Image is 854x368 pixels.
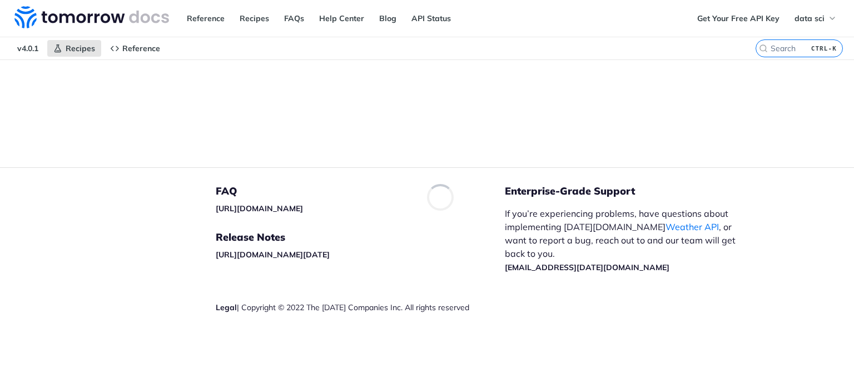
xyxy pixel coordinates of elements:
a: [EMAIL_ADDRESS][DATE][DOMAIN_NAME] [505,262,669,272]
a: Reference [181,10,231,27]
span: Recipes [66,43,95,53]
span: v4.0.1 [11,40,44,57]
a: Blog [373,10,403,27]
a: Recipes [47,40,101,57]
span: data sci [795,13,825,23]
a: [URL][DOMAIN_NAME] [216,203,303,213]
button: data sci [788,10,843,27]
a: Weather API [666,221,719,232]
a: Legal [216,302,237,312]
span: Reference [122,43,160,53]
h5: FAQ [216,185,505,198]
kbd: CTRL-K [808,43,840,54]
a: [URL][DOMAIN_NAME][DATE] [216,250,330,260]
p: If you’re experiencing problems, have questions about implementing [DATE][DOMAIN_NAME] , or want ... [505,207,747,273]
a: Recipes [234,10,275,27]
h5: Enterprise-Grade Support [505,185,765,198]
a: Help Center [313,10,370,27]
a: Reference [104,40,166,57]
a: Get Your Free API Key [691,10,786,27]
img: Tomorrow.io Weather API Docs [14,6,169,28]
svg: Search [759,44,768,53]
div: | Copyright © 2022 The [DATE] Companies Inc. All rights reserved [216,302,505,313]
a: FAQs [278,10,310,27]
h5: Release Notes [216,231,505,244]
a: API Status [405,10,457,27]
